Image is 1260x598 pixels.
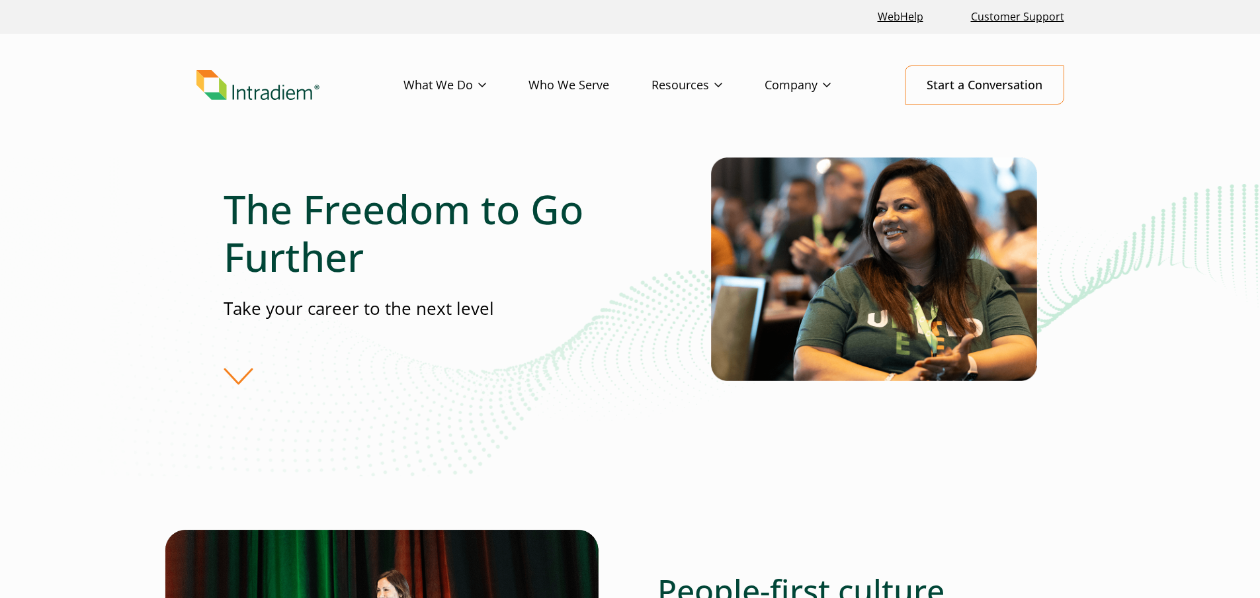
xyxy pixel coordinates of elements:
h1: The Freedom to Go Further [224,185,630,280]
a: Resources [651,66,765,105]
p: Take your career to the next level [224,296,630,321]
a: Link opens in a new window [872,3,929,31]
a: Start a Conversation [905,65,1064,105]
img: Intradiem [196,70,319,101]
a: What We Do [403,66,528,105]
a: Who We Serve [528,66,651,105]
a: Company [765,66,873,105]
a: Link to homepage of Intradiem [196,70,403,101]
a: Customer Support [966,3,1070,31]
